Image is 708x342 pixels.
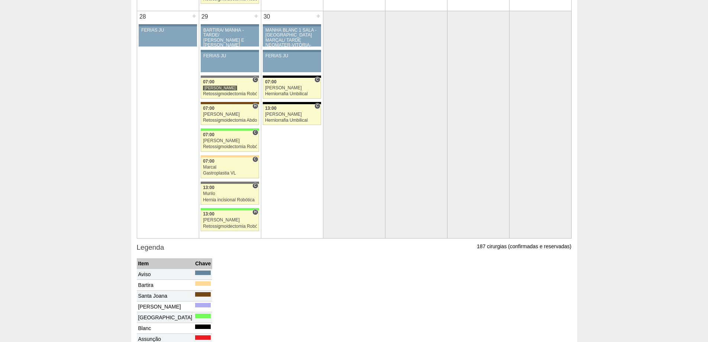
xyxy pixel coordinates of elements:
[195,281,211,286] div: Key: Bartira
[252,130,258,135] span: Consultório
[201,102,259,104] div: Key: Santa Joana
[137,301,194,312] td: [PERSON_NAME]
[194,258,212,269] th: Chave
[252,103,258,109] span: Hospital
[201,182,259,184] div: Key: Santa Catarina
[201,128,259,131] div: Key: Brasil
[203,198,257,202] div: Hernia incisional Robótica
[203,211,214,217] span: 13:00
[139,26,197,47] a: FERIAS JU
[201,76,259,78] div: Key: Santa Catarina
[203,92,257,96] div: Retossigmoidectomia Robótica
[253,11,259,21] div: +
[252,209,258,215] span: Hospital
[203,106,214,111] span: 07:00
[265,92,319,96] div: Herniorrafia Umbilical
[263,76,321,78] div: Key: Blanc
[137,291,194,301] td: Santa Joana
[139,24,197,26] div: Key: Aviso
[137,312,194,323] td: [GEOGRAPHIC_DATA]
[263,24,321,26] div: Key: Aviso
[201,155,259,157] div: Key: Bartira
[263,102,321,104] div: Key: Blanc
[201,50,259,52] div: Key: Aviso
[201,184,259,205] a: C 13:00 Murilo Hernia incisional Robótica
[195,314,211,318] div: Key: Brasil
[203,85,237,91] div: [PERSON_NAME]
[201,26,259,47] a: BARTIRA/ MANHÃ - TARDE/ [PERSON_NAME] E [PERSON_NAME]
[191,11,197,21] div: +
[203,218,257,223] div: [PERSON_NAME]
[137,242,572,253] h3: Legenda
[201,24,259,26] div: Key: Aviso
[315,11,321,21] div: +
[314,77,320,83] span: Consultório
[195,325,211,329] div: Key: Blanc
[137,11,149,22] div: 28
[195,292,211,297] div: Key: Santa Joana
[137,323,194,334] td: Blanc
[314,103,320,109] span: Consultório
[263,104,321,125] a: C 13:00 [PERSON_NAME] Herniorrafia Umbilical
[203,165,257,170] div: Marcal
[203,118,257,123] div: Retossigmoidectomia Abdominal VL
[265,28,319,52] div: MANHÃ BLANC 1 SALA -[GEOGRAPHIC_DATA] MARÇAL/ TARDE NEOMATER-VITÓRIA-BARTIRA
[195,303,211,307] div: Key: Christóvão da Gama
[137,258,194,269] th: Item
[195,271,211,275] div: Key: Aviso
[265,118,319,123] div: Herniorrafia Umbilical
[203,79,214,84] span: 07:00
[265,86,319,90] div: [PERSON_NAME]
[265,79,277,84] span: 07:00
[263,50,321,52] div: Key: Aviso
[203,144,257,149] div: Retossigmoidectomia Robótica
[203,112,257,117] div: [PERSON_NAME]
[203,54,256,58] div: FERIAS JU
[203,224,257,229] div: Retossigmoidectomia Robótica
[203,159,214,164] span: 07:00
[201,208,259,210] div: Key: Brasil
[203,171,257,176] div: Gastroplastia VL
[201,210,259,231] a: H 13:00 [PERSON_NAME] Retossigmoidectomia Robótica
[265,112,319,117] div: [PERSON_NAME]
[203,132,214,137] span: 07:00
[265,54,319,58] div: FERIAS JU
[252,183,258,189] span: Consultório
[203,28,256,48] div: BARTIRA/ MANHÃ - TARDE/ [PERSON_NAME] E [PERSON_NAME]
[263,52,321,72] a: FERIAS JU
[201,157,259,178] a: C 07:00 Marcal Gastroplastia VL
[201,78,259,99] a: C 07:00 [PERSON_NAME] Retossigmoidectomia Robótica
[195,335,211,340] div: Key: Assunção
[265,106,277,111] span: 13:00
[199,11,211,22] div: 29
[252,156,258,162] span: Consultório
[263,26,321,47] a: MANHÃ BLANC 1 SALA -[GEOGRAPHIC_DATA] MARÇAL/ TARDE NEOMATER-VITÓRIA-BARTIRA
[201,104,259,125] a: H 07:00 [PERSON_NAME] Retossigmoidectomia Abdominal VL
[252,77,258,83] span: Consultório
[201,52,259,72] a: FERIAS JU
[201,131,259,151] a: C 07:00 [PERSON_NAME] Retossigmoidectomia Robótica
[137,269,194,280] td: Aviso
[477,243,571,250] p: 187 cirurgias (confirmadas e reservadas)
[203,191,257,196] div: Murilo
[261,11,273,22] div: 30
[137,280,194,291] td: Bartira
[203,185,214,190] span: 13:00
[263,78,321,99] a: C 07:00 [PERSON_NAME] Herniorrafia Umbilical
[203,138,257,143] div: [PERSON_NAME]
[141,28,194,33] div: FERIAS JU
